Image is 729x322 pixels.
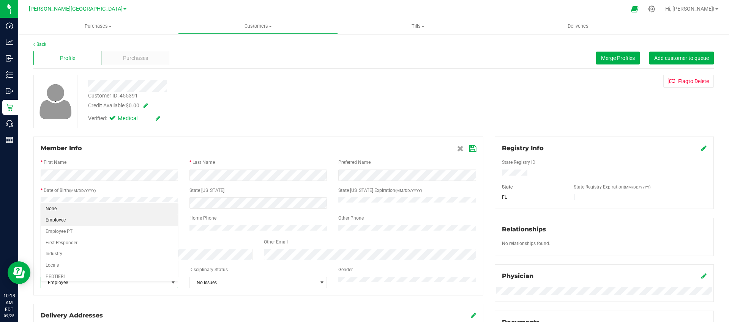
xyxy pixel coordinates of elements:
[624,185,650,189] span: (MM/DD/YYYY)
[36,82,76,121] img: user-icon.png
[647,5,656,13] div: Manage settings
[8,261,30,284] iframe: Resource center
[663,75,714,88] button: Flagto Delete
[178,18,338,34] a: Customers
[496,184,568,190] div: State
[338,187,422,194] label: State [US_STATE] Expiration
[6,55,13,62] inline-svg: Inbound
[189,215,216,221] label: Home Phone
[338,266,353,273] label: Gender
[502,226,546,233] span: Relationships
[193,159,215,166] label: Last Name
[88,115,160,123] div: Verified:
[557,23,599,30] span: Deliveries
[18,18,178,34] a: Purchases
[496,194,568,201] div: FL
[502,145,544,152] span: Registry Info
[3,292,15,313] p: 10:18 AM EDT
[665,6,715,12] span: Hi, [PERSON_NAME]!
[338,23,497,30] span: Tills
[69,188,96,193] span: (MM/DD/YYYY)
[6,104,13,111] inline-svg: Retail
[502,240,550,247] label: No relationships found.
[41,215,178,226] li: Employee
[601,55,635,61] span: Merge Profiles
[123,54,148,62] span: Purchases
[6,71,13,79] inline-svg: Inventory
[6,136,13,144] inline-svg: Reports
[626,2,643,16] span: Open Ecommerce Menu
[574,184,650,190] label: State Registry Expiration
[41,145,82,152] span: Member Info
[6,120,13,127] inline-svg: Call Center
[338,18,498,34] a: Tills
[118,115,148,123] span: Medical
[596,52,640,64] button: Merge Profiles
[3,313,15,319] p: 09/25
[29,6,123,12] span: [PERSON_NAME][GEOGRAPHIC_DATA]
[33,42,46,47] a: Back
[189,266,228,273] label: Disciplinary Status
[498,18,658,34] a: Deliveries
[41,226,178,237] li: Employee PT
[317,277,327,288] span: select
[41,203,178,215] li: None
[6,38,13,46] inline-svg: Analytics
[18,23,178,30] span: Purchases
[88,92,138,100] div: Customer ID: 455391
[502,272,533,280] span: Physician
[395,188,422,193] span: (MM/DD/YYYY)
[178,23,338,30] span: Customers
[41,277,168,288] span: Employee
[654,55,709,61] span: Add customer to queue
[41,248,178,260] li: Industry
[41,260,178,271] li: Locals
[126,102,139,108] span: $0.00
[88,102,423,110] div: Credit Available:
[649,52,714,64] button: Add customer to queue
[6,22,13,30] inline-svg: Dashboard
[168,277,178,288] span: select
[41,312,103,319] span: Delivery Addresses
[502,159,535,166] label: State Registry ID
[338,159,371,166] label: Preferred Name
[44,187,96,194] label: Date of Birth
[6,87,13,95] inline-svg: Outbound
[264,239,288,245] label: Other Email
[60,54,75,62] span: Profile
[338,215,364,221] label: Other Phone
[41,271,178,283] li: PEDTIER1
[44,159,66,166] label: First Name
[190,277,317,288] span: No Issues
[189,187,224,194] label: State [US_STATE]
[41,237,178,249] li: First Responder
